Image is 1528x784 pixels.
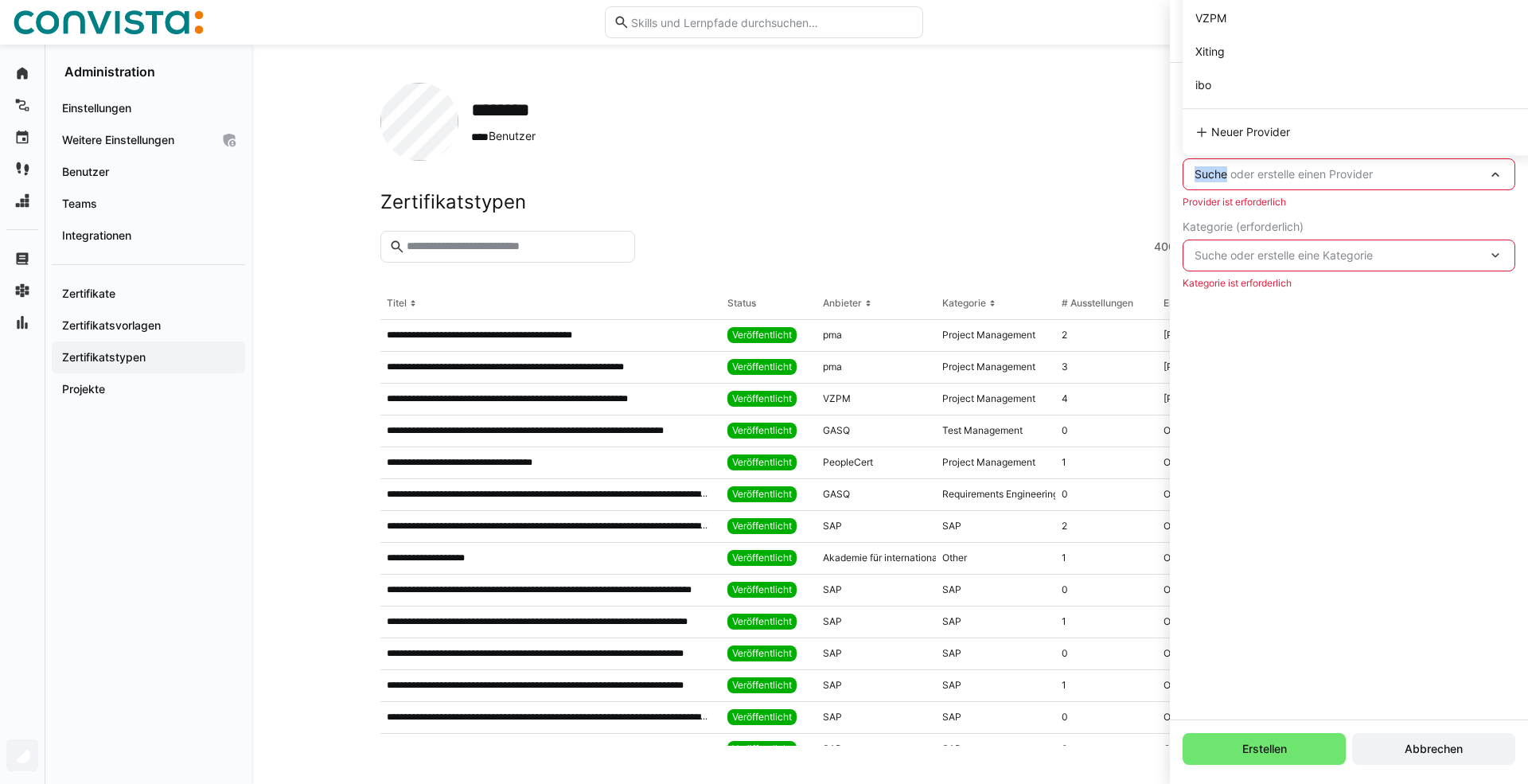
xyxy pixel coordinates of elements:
span: Veröffentlicht [732,361,792,373]
div: 0 [1062,743,1068,755]
span: Kategorie ist erforderlich [1183,278,1292,289]
span: Veröffentlicht [732,488,792,501]
div: SAP [942,711,961,724]
div: SAP [942,647,961,660]
span: ibo [1195,78,1211,92]
div: Other [942,552,967,564]
div: Titel [387,297,407,310]
span: Erstellen [1240,741,1289,757]
div: Ontology Import [1164,552,1234,564]
button: Abbrechen [1352,733,1515,765]
div: 1 [1062,552,1066,564]
span: Provider ist erforderlich [1183,197,1286,208]
div: Requirements Engineering [942,488,1058,501]
div: PeopleCert [823,456,873,469]
span: Veröffentlicht [732,392,792,405]
span: 400 [1154,239,1175,255]
span: Veröffentlicht [732,615,792,628]
button: Erstellen [1183,733,1346,765]
div: SAP [823,583,842,596]
div: 1 [1062,679,1066,692]
span: Veröffentlicht [732,743,792,755]
div: [PERSON_NAME] [1164,392,1241,405]
span: Veröffentlicht [732,679,792,692]
div: SAP [823,743,842,755]
div: Ontology Import [1164,488,1234,501]
div: 3 [1062,361,1068,373]
div: VZPM [823,392,851,405]
div: Status [727,297,756,310]
span: Suche oder erstelle eine Kategorie [1195,248,1487,263]
div: 2 [1062,520,1067,532]
div: Ontology Import [1164,711,1234,724]
div: pma [823,329,842,341]
span: Veröffentlicht [732,711,792,724]
div: SAP [942,615,961,628]
div: 0 [1062,711,1068,724]
span: Veröffentlicht [732,552,792,564]
div: SAP [823,679,842,692]
div: GASQ [823,424,850,437]
div: 0 [1062,488,1068,501]
div: 2 [1062,329,1067,341]
span: Veröffentlicht [732,424,792,437]
div: Project Management [942,392,1035,405]
div: Ontology Import [1164,679,1234,692]
div: Kategorie [942,297,986,310]
div: [PERSON_NAME] [1164,361,1241,373]
input: Skills und Lernpfade durchsuchen… [630,15,914,29]
div: SAP [823,615,842,628]
div: SAP [942,743,961,755]
div: 0 [1062,424,1068,437]
div: SAP [942,520,961,532]
div: 0 [1062,583,1068,596]
div: 4 [1062,392,1068,405]
span: Abbrechen [1402,741,1465,757]
div: SAP [942,583,961,596]
div: Ontology Import [1164,583,1234,596]
div: Project Management [942,456,1035,469]
span: Veröffentlicht [732,583,792,596]
div: Ontology Import [1164,647,1234,660]
div: SAP [823,520,842,532]
div: Ontology Import [1164,520,1234,532]
div: 0 [1062,647,1068,660]
div: SAP [942,679,961,692]
div: # Ausstellungen [1062,297,1133,310]
span: Kategorie (erforderlich) [1183,220,1304,233]
div: SAP [823,711,842,724]
div: Project Management [942,361,1035,373]
h2: Zertifikatstypen [380,190,526,214]
div: [PERSON_NAME] [1164,329,1241,341]
div: Erstellt von [1164,297,1214,310]
div: Ontology Import [1164,743,1234,755]
div: Ontology Import [1164,424,1234,437]
span: Veröffentlicht [732,456,792,469]
div: 1 [1062,456,1066,469]
div: pma [823,361,842,373]
div: Test Management [942,424,1023,437]
span: Neuer Provider [1211,124,1290,140]
div: Ontology Import [1164,456,1234,469]
span: Benutzer [471,128,550,145]
span: Suche oder erstelle einen Provider [1195,166,1487,182]
div: Anbieter [823,297,862,310]
span: Veröffentlicht [732,329,792,341]
span: Xiting [1195,45,1225,58]
div: 1 [1062,615,1066,628]
div: SAP [823,647,842,660]
span: Veröffentlicht [732,520,792,532]
div: Ontology Import [1164,615,1234,628]
span: Veröffentlicht [732,647,792,660]
span: VZPM [1195,11,1226,25]
div: GASQ [823,488,850,501]
div: Project Management [942,329,1035,341]
div: Akademie für internationale Rechnungslegung [823,552,1028,564]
